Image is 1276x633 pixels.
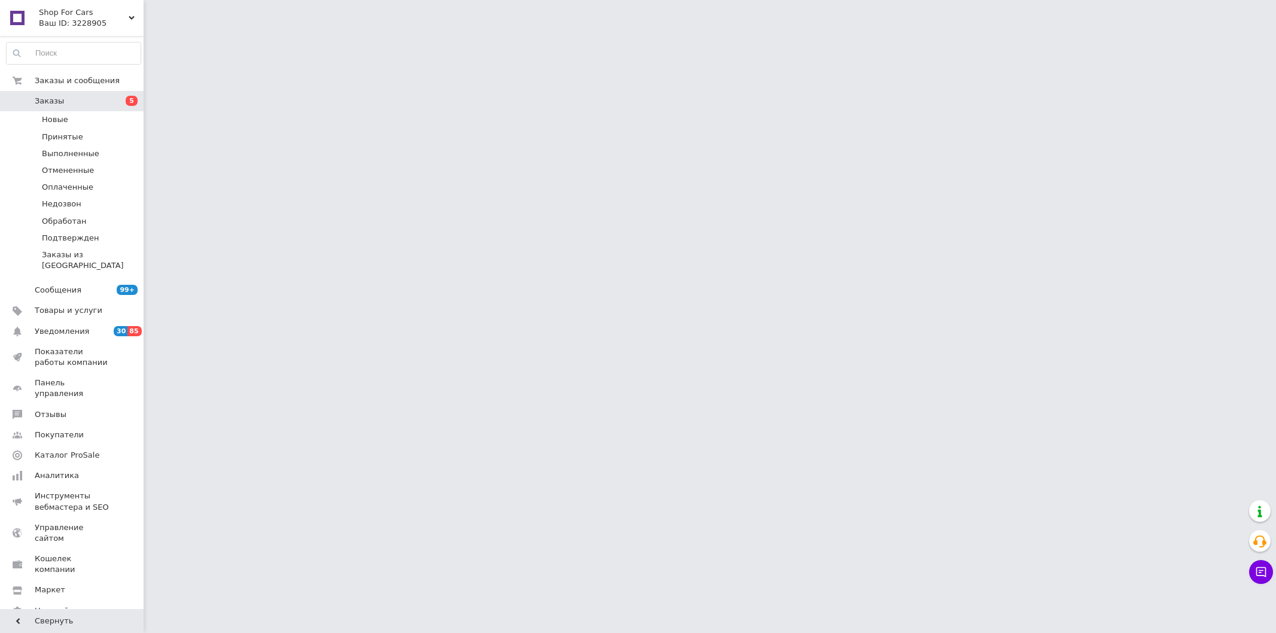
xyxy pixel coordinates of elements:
[35,450,99,461] span: Каталог ProSale
[42,182,93,193] span: Оплаченные
[35,305,102,316] span: Товары и услуги
[35,75,120,86] span: Заказы и сообщения
[35,430,84,440] span: Покупатели
[35,96,64,106] span: Заказы
[1249,560,1273,584] button: Чат с покупателем
[7,42,141,64] input: Поиск
[42,233,99,244] span: Подтвержден
[35,605,78,616] span: Настройки
[42,132,83,142] span: Принятые
[117,285,138,295] span: 99+
[42,148,99,159] span: Выполненные
[42,249,140,271] span: Заказы из [GEOGRAPHIC_DATA]
[39,18,144,29] div: Ваш ID: 3228905
[35,285,81,296] span: Сообщения
[35,409,66,420] span: Отзывы
[35,346,111,368] span: Показатели работы компании
[42,114,68,125] span: Новые
[42,199,81,209] span: Недозвон
[126,96,138,106] span: 5
[35,378,111,399] span: Панель управления
[35,470,79,481] span: Аналитика
[39,7,129,18] span: Shop For Cars
[42,165,94,176] span: Отмененные
[127,326,141,336] span: 85
[114,326,127,336] span: 30
[35,553,111,575] span: Кошелек компании
[35,326,89,337] span: Уведомления
[35,491,111,512] span: Инструменты вебмастера и SEO
[42,216,86,227] span: Обработан
[35,522,111,544] span: Управление сайтом
[35,585,65,595] span: Маркет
